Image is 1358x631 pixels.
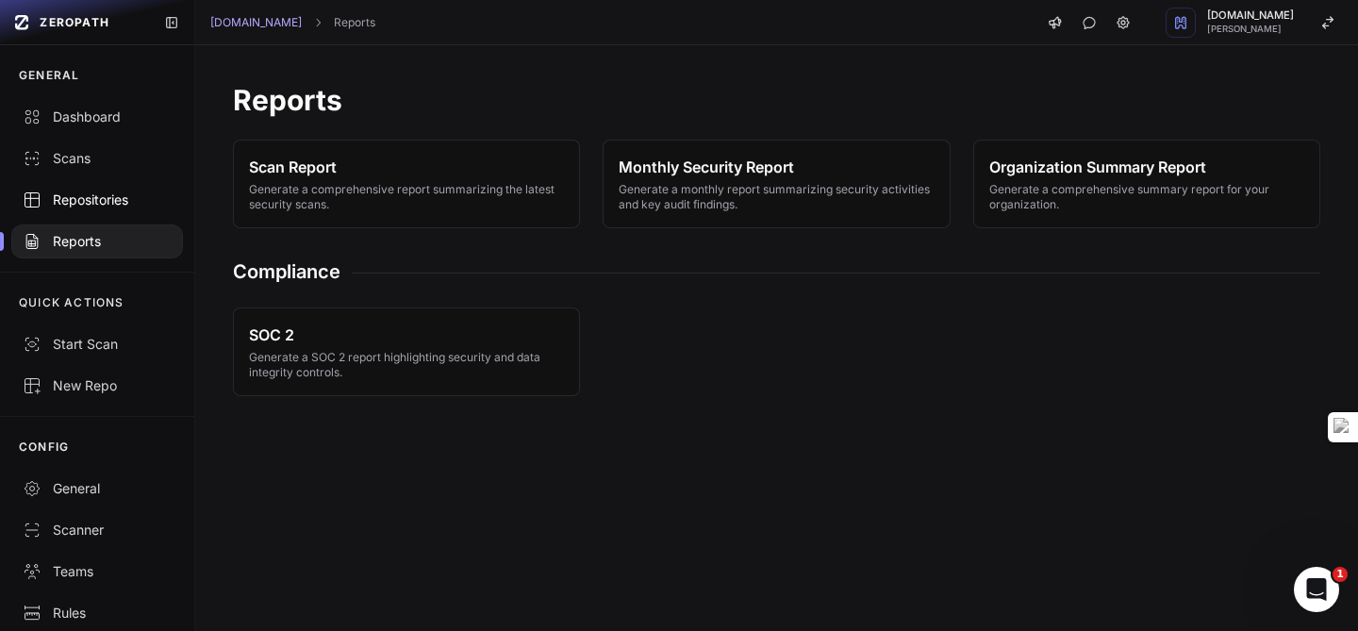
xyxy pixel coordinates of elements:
[23,191,172,209] div: Repositories
[19,440,69,455] p: CONFIG
[19,68,79,83] p: GENERAL
[233,258,340,285] h2: Compliance
[1207,25,1294,34] span: [PERSON_NAME]
[23,562,172,581] div: Teams
[19,295,124,310] p: QUICK ACTIONS
[989,182,1304,212] span: Generate a comprehensive summary report for your organization.
[619,156,934,178] span: Monthly Security Report
[973,140,1320,228] button: Organization Summary Report Generate a comprehensive summary report for your organization.
[311,16,324,29] svg: chevron right,
[210,15,375,30] nav: breadcrumb
[23,108,172,126] div: Dashboard
[23,232,172,251] div: Reports
[1294,567,1339,612] iframe: Intercom live chat
[210,15,302,30] a: [DOMAIN_NAME]
[249,324,564,346] span: SOC 2
[1333,567,1348,582] span: 1
[619,182,934,212] span: Generate a monthly report summarizing security activities and key audit findings.
[40,15,109,30] span: ZEROPATH
[8,8,149,38] a: ZEROPATH
[23,604,172,623] div: Rules
[989,156,1304,178] span: Organization Summary Report
[249,156,564,178] span: Scan Report
[23,521,172,540] div: Scanner
[249,182,564,212] span: Generate a comprehensive report summarizing the latest security scans.
[23,149,172,168] div: Scans
[334,15,375,30] a: Reports
[23,376,172,395] div: New Repo
[233,307,580,396] button: SOC 2 Generate a SOC 2 report highlighting security and data integrity controls.
[233,83,1320,117] h1: Reports
[1207,10,1294,21] span: [DOMAIN_NAME]
[249,350,564,380] span: Generate a SOC 2 report highlighting security and data integrity controls.
[233,140,580,228] button: Scan Report Generate a comprehensive report summarizing the latest security scans.
[23,335,172,354] div: Start Scan
[603,140,950,228] button: Monthly Security Report Generate a monthly report summarizing security activities and key audit f...
[23,479,172,498] div: General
